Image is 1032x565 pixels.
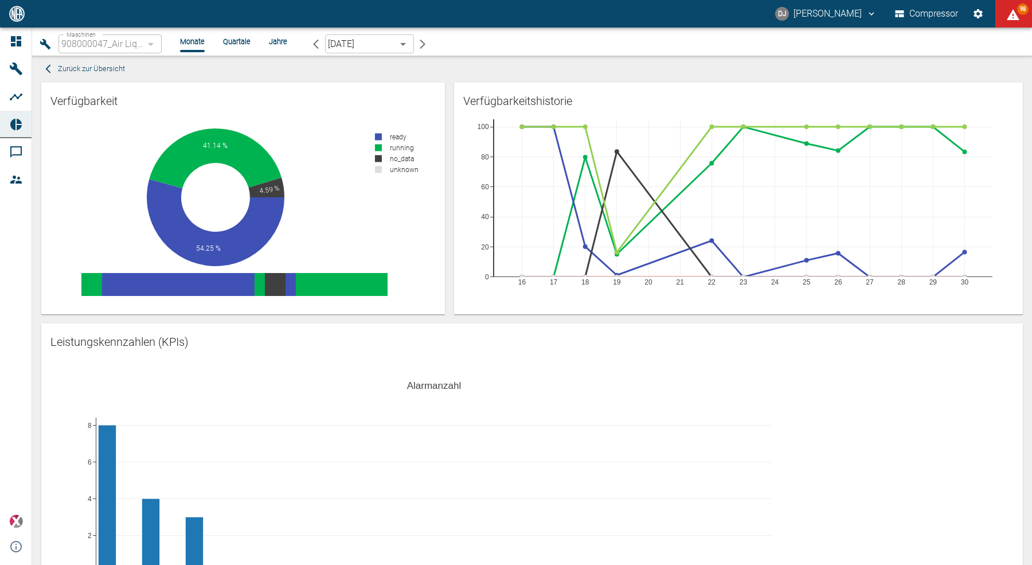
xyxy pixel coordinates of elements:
[306,34,325,53] button: arrow-back
[41,60,128,78] button: Zurück zur Übersicht
[773,3,878,24] button: david.jasper@nea-x.de
[325,34,414,53] div: [DATE]
[269,36,287,47] li: Jahre
[58,63,125,76] span: Zurück zur Übersicht
[50,333,1014,351] div: Leistungskennzahlen (KPIs)
[968,3,988,24] button: Einstellungen
[67,31,96,38] span: Maschinen
[58,34,162,53] div: 908000047_Air Liquide Belge SA - NV_Antwerpen-Lillo (BE)
[414,34,433,53] button: arrow-forward
[463,92,1014,110] div: Verfügbarkeitshistorie
[9,515,23,528] img: Xplore Logo
[893,3,961,24] button: Compressor
[775,7,789,21] div: DJ
[180,36,205,47] li: Monate
[1017,3,1029,15] span: 98
[50,92,436,110] div: Verfügbarkeit
[223,36,251,47] li: Quartale
[8,6,26,21] img: logo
